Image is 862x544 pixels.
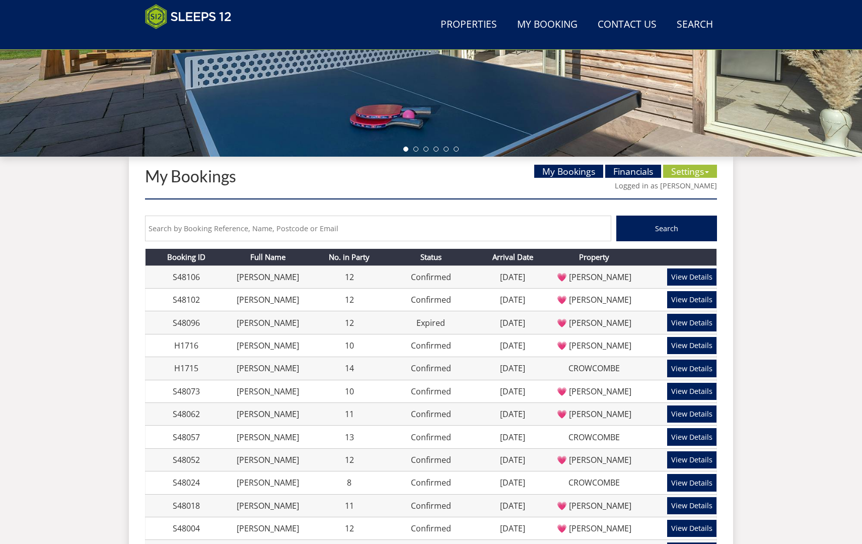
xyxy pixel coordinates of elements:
th: Property [553,249,635,265]
a: 11 [345,409,354,420]
a: 💗 [PERSON_NAME] [557,317,631,328]
a: Confirmed [411,454,451,465]
a: Confirmed [411,340,451,351]
a: Confirmed [411,432,451,443]
a: [DATE] [500,523,525,534]
a: [PERSON_NAME] [237,477,299,488]
a: View Details [667,291,716,308]
a: View Details [667,337,716,354]
th: No. in Party [309,249,390,265]
a: 10 [345,340,354,351]
a: [DATE] [500,432,525,443]
a: Confirmed [411,294,451,305]
a: View Details [667,428,716,445]
th: Full Name [227,249,309,265]
a: H1716 [174,340,198,351]
th: Status [390,249,472,265]
a: 💗 [PERSON_NAME] [557,294,631,305]
a: S48004 [173,523,200,534]
button: Search [616,216,717,241]
a: 13 [345,432,354,443]
a: 💗 [PERSON_NAME] [557,386,631,397]
a: Confirmed [411,500,451,511]
a: 💗 [PERSON_NAME] [557,523,631,534]
a: [DATE] [500,386,525,397]
a: 12 [345,271,354,283]
a: Confirmed [411,477,451,488]
a: View Details [667,383,716,400]
iframe: Customer reviews powered by Trustpilot [140,35,246,44]
a: My Bookings [534,165,603,178]
span: 12 [345,294,354,305]
a: [DATE] [500,500,525,511]
a: Confirmed [411,523,451,534]
a: Confirmed [411,386,451,397]
a: [DATE] [500,340,525,351]
a: [DATE] [500,454,525,465]
a: 11 [345,500,354,511]
a: [DATE] [500,477,525,488]
a: View Details [667,520,716,537]
a: 12 [345,317,354,328]
a: View Details [667,474,716,491]
a: S48106 [173,271,200,283]
input: Search by Booking Reference, Name, Postcode or Email [145,216,611,241]
a: [PERSON_NAME] [237,454,299,465]
span: Search [655,224,678,233]
a: [DATE] [500,271,525,283]
a: S48018 [173,500,200,511]
a: 12 [345,523,354,534]
th: Booking ID [146,249,227,265]
a: Confirmed [411,409,451,420]
a: CROWCOMBE [568,477,620,488]
a: S48073 [173,386,200,397]
a: S48024 [173,477,200,488]
a: Expired [416,317,445,328]
a: 12 [345,454,354,465]
a: 💗 [PERSON_NAME] [557,271,631,283]
a: S48102 [173,294,200,305]
a: View Details [667,314,716,331]
a: View Details [667,268,716,286]
a: [PERSON_NAME] [237,340,299,351]
a: Financials [605,165,661,178]
a: View Details [667,497,716,514]
a: View Details [667,451,716,468]
a: Settings [663,165,717,178]
a: [PERSON_NAME] [237,500,299,511]
a: [PERSON_NAME] [237,271,299,283]
a: 8 [347,477,351,488]
a: Logged in as [PERSON_NAME] [615,181,717,190]
a: 💗 [PERSON_NAME] [557,340,631,351]
a: [PERSON_NAME] [237,432,299,443]
a: 💗 [PERSON_NAME] [557,454,631,465]
a: S48052 [173,454,200,465]
a: 14 [345,363,354,374]
a: 10 [345,386,354,397]
a: CROWCOMBE [568,432,620,443]
a: [DATE] [500,294,525,305]
a: View Details [667,405,716,423]
a: [PERSON_NAME] [237,386,299,397]
a: [PERSON_NAME] [237,317,299,328]
a: CROWCOMBE [568,363,620,374]
a: Confirmed [411,363,451,374]
th: Arrival Date [472,249,553,265]
a: [PERSON_NAME] [237,294,299,305]
a: View Details [667,360,716,377]
a: [PERSON_NAME] [237,363,299,374]
a: 💗 [PERSON_NAME] [557,409,631,420]
a: 💗 [PERSON_NAME] [557,500,631,511]
a: [DATE] [500,409,525,420]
